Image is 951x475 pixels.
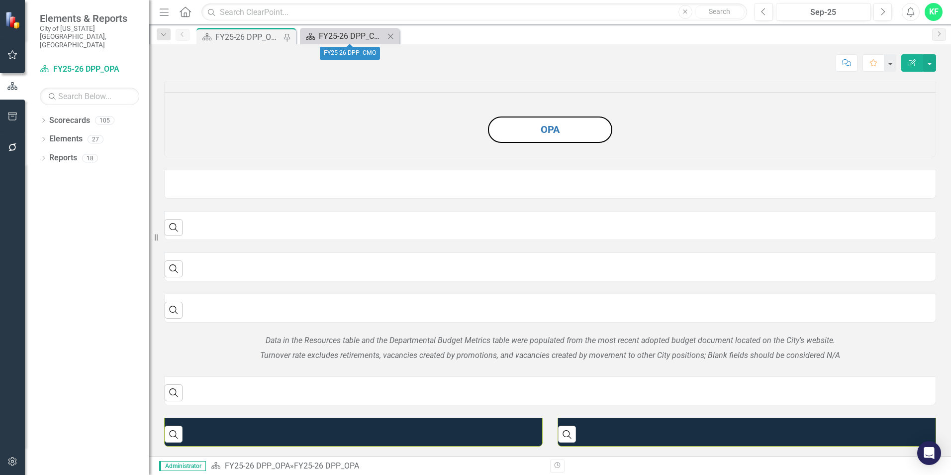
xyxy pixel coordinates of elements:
[925,3,943,21] button: KF
[917,441,941,465] div: Open Intercom Messenger
[40,88,139,105] input: Search Below...
[541,123,560,135] a: OPA
[319,30,384,42] div: FY25-26 DPP_CMO
[40,24,139,49] small: City of [US_STATE][GEOGRAPHIC_DATA], [GEOGRAPHIC_DATA]
[211,461,543,472] div: »
[40,64,139,75] a: FY25-26 DPP_OPA
[779,6,867,18] div: Sep-25
[95,116,114,124] div: 105
[88,135,103,143] div: 27
[4,10,23,29] img: ClearPoint Strategy
[201,3,747,21] input: Search ClearPoint...
[215,31,281,43] div: FY25-26 DPP_OPA
[49,115,90,126] a: Scorecards
[776,3,871,21] button: Sep-25
[695,5,745,19] button: Search
[260,351,840,360] em: Turnover rate excludes retirements, vacancies created by promotions, and vacancies created by mov...
[49,133,83,145] a: Elements
[225,461,290,471] a: FY25-26 DPP_OPA
[159,461,206,471] span: Administrator
[82,154,98,162] div: 18
[40,12,139,24] span: Elements & Reports
[266,336,835,345] em: Data in the Resources table and the Departmental Budget Metrics table were populated from the mos...
[294,461,359,471] div: FY25-26 DPP_OPA
[488,117,612,143] button: OPA
[320,47,380,60] div: FY25-26 DPP_CMO
[302,30,384,42] a: FY25-26 DPP_CMO
[49,152,77,164] a: Reports
[709,7,730,15] span: Search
